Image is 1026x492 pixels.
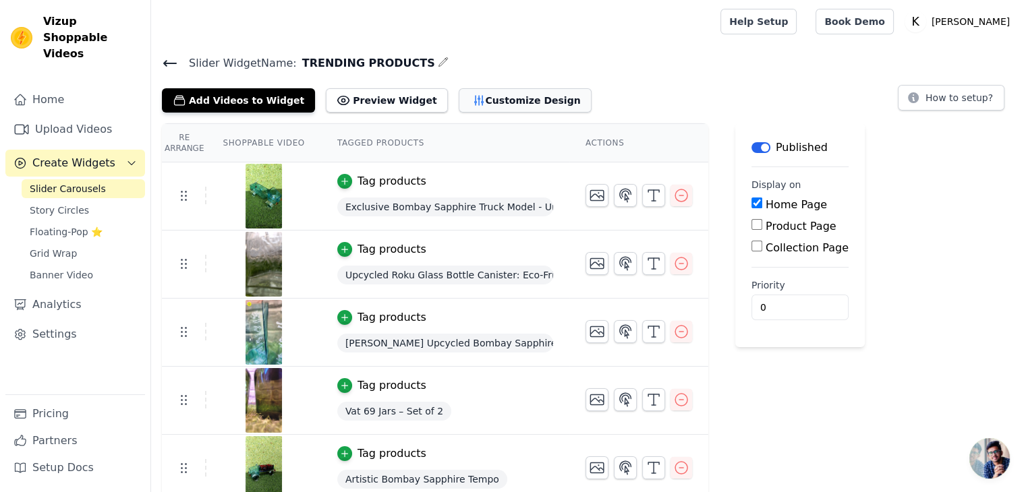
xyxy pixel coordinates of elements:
[358,309,426,326] div: Tag products
[898,94,1004,107] a: How to setup?
[969,438,1010,479] div: Open chat
[816,9,893,34] a: Book Demo
[22,244,145,263] a: Grid Wrap
[30,204,89,217] span: Story Circles
[898,85,1004,111] button: How to setup?
[766,220,836,233] label: Product Page
[30,182,106,195] span: Slider Carousels
[905,9,1015,34] button: K [PERSON_NAME]
[586,252,608,275] button: Change Thumbnail
[321,124,569,162] th: Tagged Products
[358,445,426,462] div: Tag products
[22,266,145,284] a: Banner Video
[766,198,827,211] label: Home Page
[337,266,553,284] span: Upcycled Roku Glass Bottle Canister: Eco-Friendly Serving & Decor
[776,140,828,156] p: Published
[337,309,426,326] button: Tag products
[459,88,592,113] button: Customize Design
[337,173,426,189] button: Tag products
[337,197,553,216] span: Exclusive Bombay Sapphire Truck Model - Unique Handcrafted Bowl
[5,321,145,348] a: Settings
[586,320,608,343] button: Change Thumbnail
[5,454,145,481] a: Setup Docs
[337,241,426,257] button: Tag products
[586,184,608,207] button: Change Thumbnail
[245,232,283,297] img: vizup-images-faed.jpg
[766,241,849,254] label: Collection Page
[22,222,145,241] a: Floating-Pop ⭐
[32,155,115,171] span: Create Widgets
[358,173,426,189] div: Tag products
[358,377,426,394] div: Tag products
[22,201,145,220] a: Story Circles
[22,179,145,198] a: Slider Carousels
[926,9,1015,34] p: [PERSON_NAME]
[178,55,297,71] span: Slider Widget Name:
[337,402,451,421] span: Vat 69 Jars – Set of 2
[5,291,145,318] a: Analytics
[5,427,145,454] a: Partners
[569,124,708,162] th: Actions
[30,247,77,260] span: Grid Wrap
[5,116,145,143] a: Upload Videos
[245,300,283,365] img: vizup-images-700a.jpg
[5,400,145,427] a: Pricing
[586,456,608,479] button: Change Thumbnail
[438,54,449,72] div: Edit Name
[30,268,93,282] span: Banner Video
[206,124,320,162] th: Shoppable Video
[358,241,426,257] div: Tag products
[751,278,849,292] label: Priority
[751,178,801,191] legend: Display on
[5,150,145,177] button: Create Widgets
[337,334,553,352] span: [PERSON_NAME] Upcycled Bombay Sapphire Mug – Eco-Friendly Glassware
[162,124,206,162] th: Re Arrange
[337,377,426,394] button: Tag products
[30,225,103,239] span: Floating-Pop ⭐
[337,470,507,489] span: Artistic Bombay Sapphire Tempo
[720,9,797,34] a: Help Setup
[162,88,315,113] button: Add Videos to Widget
[11,27,32,49] img: Vizup
[297,55,435,71] span: TRENDING PRODUCTS
[245,164,283,228] img: vizup-images-5a29.jpg
[43,13,140,62] span: Vizup Shoppable Videos
[326,88,447,113] button: Preview Widget
[245,368,283,433] img: vizup-images-d5cb.jpg
[337,445,426,462] button: Tag products
[911,15,919,28] text: K
[586,388,608,411] button: Change Thumbnail
[5,86,145,113] a: Home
